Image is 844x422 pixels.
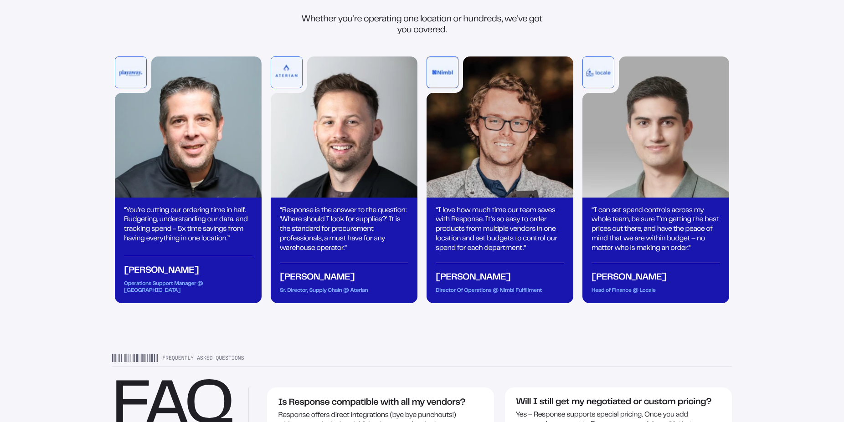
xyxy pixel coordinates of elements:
div: [PERSON_NAME] [436,263,564,283]
img: Photo of Sterling Westfall [427,56,573,198]
img: Photo of Preston Pyle [271,56,417,198]
div: Is Response compatible with all my vendors? [278,397,483,408]
img: Nimbl logo [427,57,458,88]
div: [PERSON_NAME] [280,263,408,283]
div: Will I still get my negotiated or custom pricing? [516,397,721,408]
div: “ I can set spend controls across my whole team, be sure I’m getting the best prices out there, a... [592,206,720,254]
div: “ I love how much time our team saves with Response. It's so easy to order products from multiple... [436,206,564,254]
div: [PERSON_NAME] [124,256,252,276]
img: Playaway logo [115,57,146,88]
div: “ You’re cutting our ordering time in half. Budgeting, understanding our data, and tracking spend... [124,206,252,244]
div: Sr. Director, Supply Chain @ Aterian [280,288,408,294]
img: locale logo [583,57,614,88]
div: Operations Support Manager @ [GEOGRAPHIC_DATA] [124,281,252,294]
div: “ Response is the answer to the question: 'Where should I look for supplies?' It is the standard ... [280,206,408,254]
div: Frequently Asked Questions [112,354,732,367]
div: Director Of Operations @ Nimbl Fulfillment [436,288,564,294]
img: Photo of Kaveh Nemati [582,56,729,198]
div: Head of Finance @ Locale [592,288,720,294]
div: Whether you’re operating one location or hundreds, we’ve got you covered. [299,14,545,36]
img: Photo of David Oster [115,56,262,198]
img: Aterian logo [271,57,302,88]
div: [PERSON_NAME] [592,263,720,283]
